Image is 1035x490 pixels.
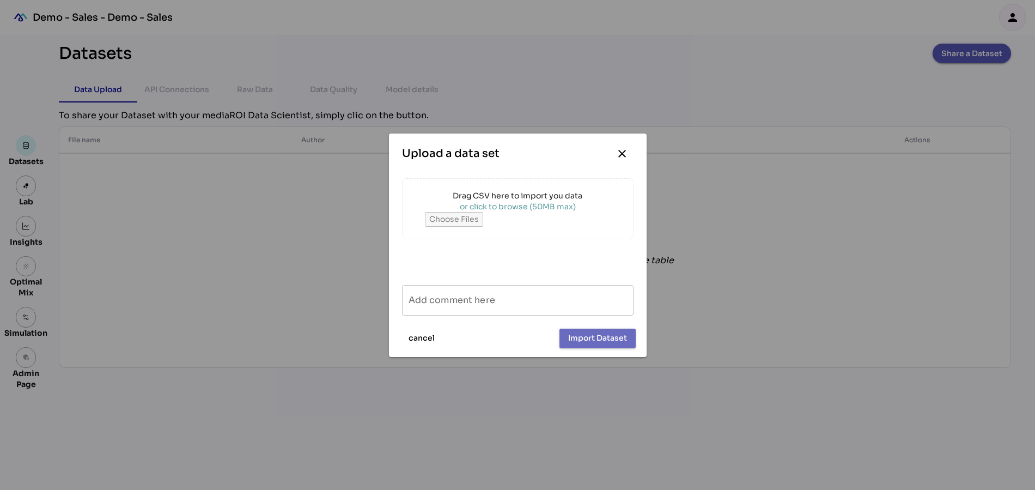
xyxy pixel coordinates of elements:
input: Add comment here [409,285,627,316]
div: Upload a data set [402,146,500,161]
span: Import Dataset [568,331,627,344]
button: cancel [400,329,443,348]
i: close [616,147,629,160]
span: cancel [409,331,435,344]
div: Drag CSV here to import you data [425,190,610,201]
button: Import Dataset [559,329,636,348]
div: or click to browse (50MB max) [425,201,610,212]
